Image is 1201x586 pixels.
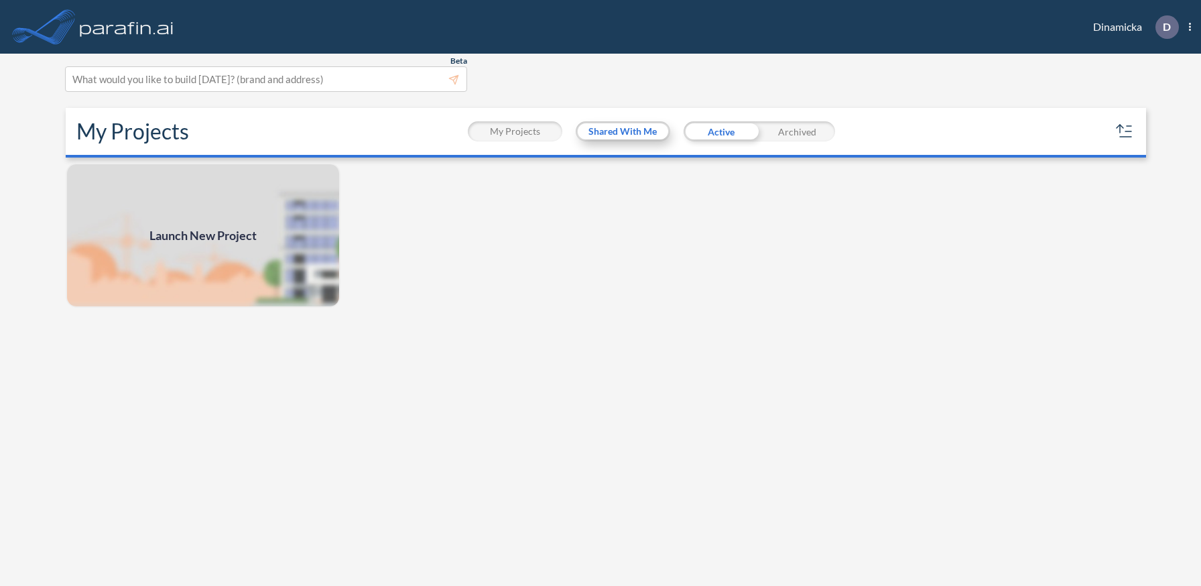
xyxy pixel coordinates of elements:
[1073,15,1191,39] div: Dinamicka
[450,56,467,66] span: Beta
[684,121,759,141] div: Active
[1114,121,1135,142] button: sort
[76,119,189,144] h2: My Projects
[470,123,560,139] button: My Projects
[77,13,176,40] img: logo
[578,123,668,139] button: Shared With Me
[1163,21,1171,33] p: D
[66,163,340,308] a: Launch New Project
[759,121,835,141] div: Archived
[66,163,340,308] img: add
[149,227,257,245] span: Launch New Project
